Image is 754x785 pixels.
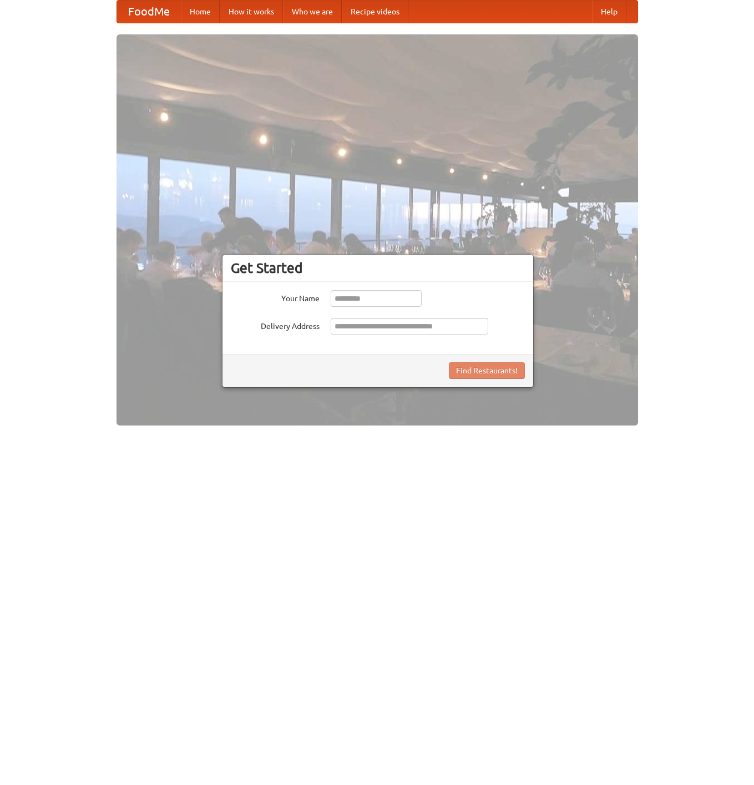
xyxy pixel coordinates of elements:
[283,1,342,23] a: Who we are
[231,290,320,304] label: Your Name
[117,1,181,23] a: FoodMe
[220,1,283,23] a: How it works
[231,260,525,276] h3: Get Started
[449,362,525,379] button: Find Restaurants!
[231,318,320,332] label: Delivery Address
[181,1,220,23] a: Home
[592,1,626,23] a: Help
[342,1,408,23] a: Recipe videos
